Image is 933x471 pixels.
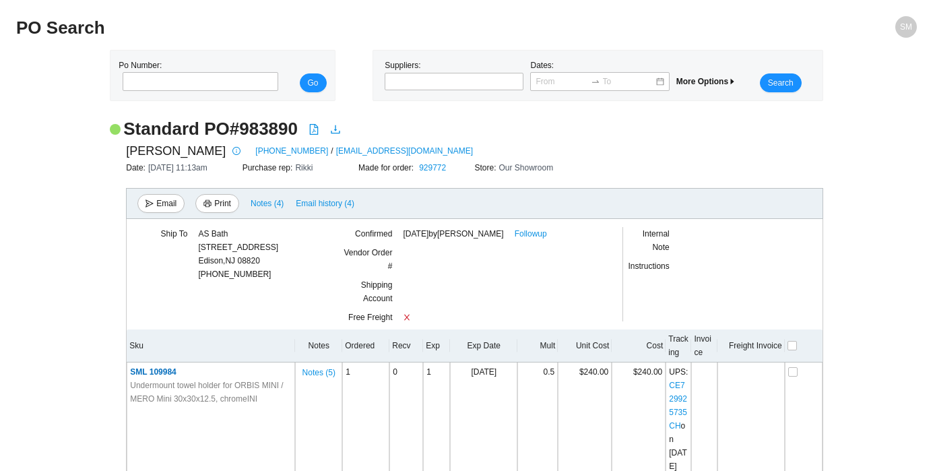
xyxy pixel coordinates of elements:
span: [PERSON_NAME] [126,141,226,161]
span: Store: [474,163,498,172]
span: Our Showroom [499,163,554,172]
th: Exp [423,329,450,363]
button: printerPrint [195,194,239,213]
h2: PO Search [16,16,692,40]
div: [PHONE_NUMBER] [198,227,278,281]
th: Mult [517,329,558,363]
h2: Standard PO # 983890 [123,117,298,141]
span: SM [900,16,912,38]
div: AS Bath [STREET_ADDRESS] Edison , NJ 08820 [198,227,278,268]
span: UPS : on [DATE] [669,367,688,471]
span: Shipping Account [361,280,393,303]
span: Rikki [295,163,313,172]
span: Vendor Order # [344,248,392,271]
span: file-pdf [309,124,319,135]
span: More Options [676,77,736,86]
span: Email history (4) [296,197,354,210]
span: / [331,144,333,158]
button: Notes (4) [250,196,284,206]
button: Search [760,73,802,92]
span: Print [214,197,231,210]
span: Ship To [161,229,188,239]
span: info-circle [229,147,244,155]
span: download [330,124,341,135]
th: Exp Date [450,329,517,363]
th: Unit Cost [558,329,612,363]
a: download [330,124,341,137]
th: Notes [295,329,342,363]
input: From [536,75,587,88]
span: swap-right [591,77,600,86]
span: Purchase rep: [243,163,296,172]
button: Email history (4) [295,194,355,213]
button: sendEmail [137,194,185,213]
button: Notes (5) [302,365,336,375]
span: Search [768,76,794,90]
a: [PHONE_NUMBER] [255,144,328,158]
div: Sku [129,339,292,352]
a: file-pdf [309,124,319,137]
span: Go [308,76,319,90]
th: Cost [612,329,666,363]
span: Email [156,197,176,210]
a: 929772 [419,163,446,172]
span: Internal Note [643,229,670,252]
th: Recv [389,329,423,363]
span: Free Freight [348,313,392,322]
span: caret-right [728,77,736,86]
button: Go [300,73,327,92]
span: Notes ( 5 ) [302,366,335,379]
span: [DATE] by [PERSON_NAME] [403,227,503,241]
span: Instructions [628,261,669,271]
th: Freight Invoice [717,329,785,363]
span: close [403,313,411,321]
a: Followup [515,227,547,241]
div: Dates: [527,59,672,92]
span: to [591,77,600,86]
span: [DATE] 11:13am [148,163,207,172]
button: info-circle [226,142,245,160]
span: Notes ( 4 ) [251,197,284,210]
a: CE729925735CH [669,381,687,431]
div: Po Number: [119,59,274,92]
th: Invoice [691,329,717,363]
th: Ordered [342,329,389,363]
span: Date: [126,163,148,172]
span: SML 109984 [130,367,176,377]
input: To [603,75,655,88]
th: Tracking [666,329,691,363]
span: Confirmed [355,229,392,239]
span: printer [203,199,212,209]
div: Suppliers: [381,59,527,92]
span: send [146,199,154,209]
a: [EMAIL_ADDRESS][DOMAIN_NAME] [336,144,473,158]
span: Undermount towel holder for ORBIS MINI / MERO Mini 30x30x12.5, chromeINI [130,379,292,406]
span: Made for order: [358,163,416,172]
